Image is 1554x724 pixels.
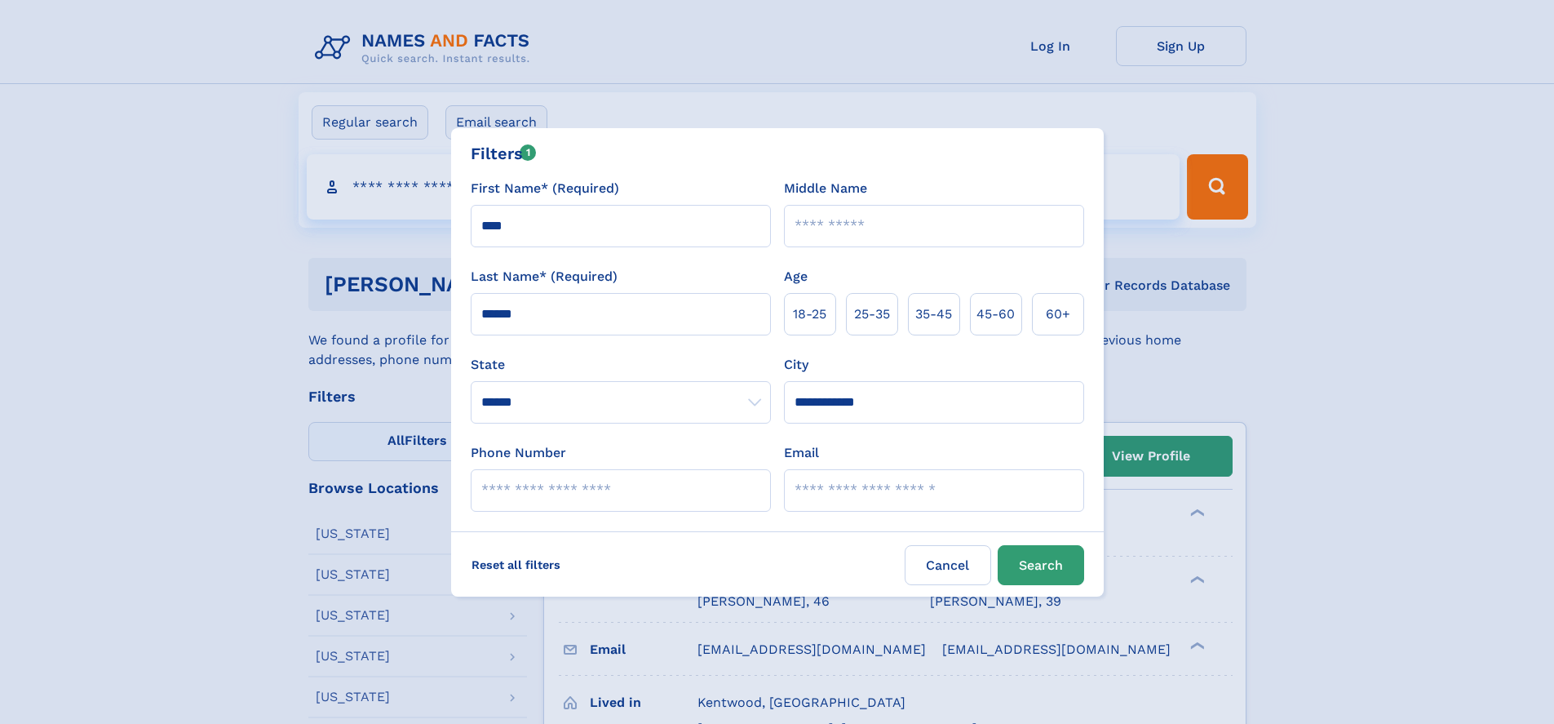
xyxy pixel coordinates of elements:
label: Cancel [905,545,991,585]
label: Email [784,443,819,463]
span: 35‑45 [915,304,952,324]
span: 18‑25 [793,304,826,324]
button: Search [998,545,1084,585]
label: State [471,355,771,375]
label: First Name* (Required) [471,179,619,198]
label: Phone Number [471,443,566,463]
span: 45‑60 [976,304,1015,324]
span: 60+ [1046,304,1070,324]
label: Middle Name [784,179,867,198]
label: Reset all filters [461,545,571,584]
label: Age [784,267,808,286]
label: Last Name* (Required) [471,267,618,286]
label: City [784,355,808,375]
span: 25‑35 [854,304,890,324]
div: Filters [471,141,537,166]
